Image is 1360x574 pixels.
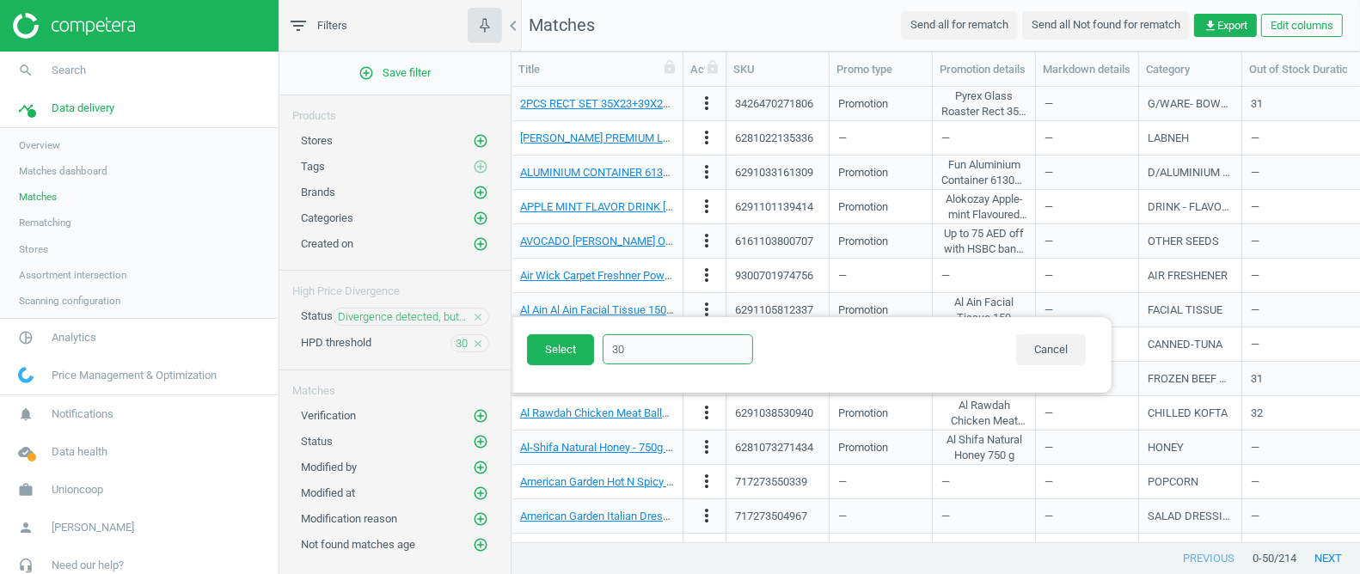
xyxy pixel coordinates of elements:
button: add_circle_outline [472,184,489,201]
button: add_circle_outline [472,485,489,502]
button: add_circle_outline [472,210,489,227]
div: Products [279,95,511,124]
span: Status [301,435,333,448]
div: Matches [279,370,511,399]
span: Rematching [19,216,71,229]
button: add_circle_outline [472,433,489,450]
span: Scanning configuration [19,294,120,308]
i: filter_list [288,15,309,36]
i: add_circle_outline [473,236,488,252]
button: add_circle_outline [472,536,489,553]
i: add_circle_outline [473,485,488,501]
span: Matches [19,190,57,204]
span: Modified by [301,461,357,473]
span: Notifications [52,406,113,422]
button: add_circle_outline [472,158,489,175]
span: Stores [301,134,333,147]
i: chevron_left [503,15,524,36]
span: Overview [19,138,60,152]
span: Status [301,309,333,322]
span: Analytics [52,330,96,345]
span: 30 [456,336,468,351]
i: add_circle_outline [473,511,488,527]
span: [PERSON_NAME] [52,520,134,535]
span: HPD threshold [301,336,371,349]
span: Assortment intersection [19,268,126,282]
i: add_circle_outline [473,211,488,226]
span: Search [52,63,86,78]
button: add_circle_outline [472,407,489,424]
span: Modification reason [301,512,397,525]
span: Save filter [359,65,432,81]
img: ajHJNr6hYgQAAAAASUVORK5CYII= [13,13,135,39]
span: Created on [301,237,353,250]
span: Data health [52,444,107,460]
span: Modified at [301,486,355,499]
img: wGWNvw8QSZomAAAAABJRU5ErkJggg== [18,367,34,383]
span: Stores [19,242,48,256]
span: Data delivery [52,101,114,116]
i: add_circle_outline [473,460,488,475]
i: add_circle_outline [359,65,375,81]
i: pie_chart_outlined [9,321,42,354]
i: add_circle_outline [473,185,488,200]
i: add_circle_outline [473,434,488,449]
i: add_circle_outline [473,408,488,424]
span: Divergence detected, but not verified [338,309,468,325]
button: add_circle_outlineSave filter [279,56,511,90]
span: Matches dashboard [19,164,107,178]
i: add_circle_outline [473,537,488,553]
span: Brands [301,186,335,198]
i: person [9,511,42,544]
i: close [472,338,484,350]
i: add_circle_outline [473,159,488,174]
span: Filters [317,18,347,34]
i: close [472,311,484,323]
span: Verification [301,409,356,422]
i: work [9,473,42,506]
span: Not found matches age [301,538,415,551]
button: add_circle_outline [472,510,489,528]
i: cloud_done [9,436,42,468]
button: add_circle_outline [472,132,489,150]
span: Tags [301,160,325,173]
button: add_circle_outline [472,459,489,476]
span: Categories [301,211,353,224]
div: High Price Divergence [279,271,511,299]
span: Unioncoop [52,482,103,498]
i: add_circle_outline [473,133,488,149]
button: add_circle_outline [472,235,489,253]
span: Need our help? [52,558,124,573]
i: notifications [9,398,42,430]
span: Price Management & Optimization [52,368,217,383]
i: search [9,54,42,87]
i: timeline [9,92,42,125]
